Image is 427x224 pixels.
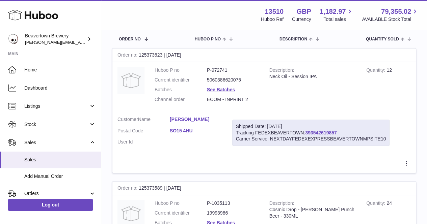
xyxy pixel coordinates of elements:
[269,67,294,74] strong: Description
[155,200,207,206] dt: Huboo P no
[117,185,139,192] strong: Order no
[24,85,96,91] span: Dashboard
[117,139,170,145] dt: User Id
[366,200,386,207] strong: Quantity
[236,136,386,142] div: Carrier Service: NEXTDAYFEDEXEXPRESSBEAVERTOWNMPSITE10
[195,37,221,41] span: Huboo P no
[155,87,207,93] dt: Batches
[323,16,353,23] span: Total sales
[320,7,346,16] span: 1,182.97
[117,128,170,136] dt: Postal Code
[25,33,86,45] div: Beavertown Brewery
[24,190,89,197] span: Orders
[265,7,284,16] strong: 13510
[381,7,411,16] span: 79,355.02
[207,200,259,206] dd: P-1035113
[112,182,416,195] div: 125373589 | [DATE]
[170,116,222,123] a: [PERSON_NAME]
[24,139,89,146] span: Sales
[24,157,96,163] span: Sales
[24,173,96,180] span: Add Manual Order
[269,73,356,80] div: Neck Oil - Session IPA
[232,120,390,146] div: Tracking FEDEXBEAVERTOWN:
[305,130,337,135] a: 393542619857
[24,121,89,128] span: Stock
[236,123,386,130] div: Shipped Date: [DATE]
[155,77,207,83] dt: Current identifier
[117,52,139,59] strong: Order no
[362,7,419,23] a: 79,355.02 AVAILABLE Stock Total
[207,67,259,73] dd: P-972741
[279,37,307,41] span: Description
[207,210,259,216] dd: 19993986
[117,117,138,122] span: Customer
[296,7,311,16] strong: GBP
[155,210,207,216] dt: Current identifier
[207,96,259,103] dd: ECOM - INPRINT 2
[25,39,135,45] span: [PERSON_NAME][EMAIL_ADDRESS][DOMAIN_NAME]
[207,87,235,92] a: See Batches
[8,34,18,44] img: millie@beavertownbrewery.co.uk
[292,16,311,23] div: Currency
[362,16,419,23] span: AVAILABLE Stock Total
[366,67,386,74] strong: Quantity
[366,37,399,41] span: Quantity Sold
[207,77,259,83] dd: 5060386620075
[8,199,93,211] a: Log out
[24,67,96,73] span: Home
[269,206,356,219] div: Cosmic Drop - [PERSON_NAME] Punch Beer - 330ML
[117,67,144,94] img: no-photo.jpg
[261,16,284,23] div: Huboo Ref
[117,116,170,124] dt: Name
[119,37,141,41] span: Order No
[361,62,416,111] td: 12
[155,96,207,103] dt: Channel order
[269,200,294,207] strong: Description
[112,49,416,62] div: 125373623 | [DATE]
[320,7,354,23] a: 1,182.97 Total sales
[170,128,222,134] a: SO15 4HU
[24,103,89,109] span: Listings
[155,67,207,73] dt: Huboo P no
